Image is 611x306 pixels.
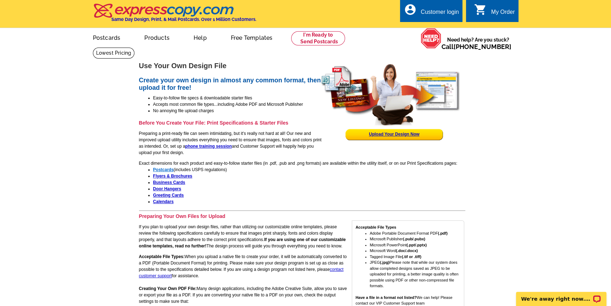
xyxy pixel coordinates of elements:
strong: Creating Your Own PDF File: [139,286,197,291]
li: No annoying file upload charges [153,108,465,114]
div: My Order [491,9,515,19]
li: Adobe Portable Document Format PDF [370,230,460,236]
i: shopping_cart [474,3,487,16]
a: Business Cards [153,180,185,185]
img: help [421,28,441,49]
a: shopping_cart My Order [474,8,515,17]
strong: Before You Create Your File: Print Specifications & Starter Files [139,120,288,126]
a: Door Hangers [153,186,181,191]
a: [PHONE_NUMBER] [454,43,511,50]
a: phone training session [185,144,232,149]
a: Free Templates [220,29,284,45]
a: Calendars [153,199,174,204]
strong: (.pdf) [438,231,447,235]
strong: (.tif or .tiff) [402,255,421,259]
span: Need help? Are you stuck? [441,36,515,50]
strong: (.ppt/.pptx) [406,243,427,247]
a: Upload Your Design Now [369,132,419,137]
iframe: LiveChat chat widget [511,284,611,306]
h3: Preparing Your Own Files for Upload [139,213,465,219]
i: account_circle [404,3,416,16]
strong: If you are using one of our customizable online templates, read no further! [139,237,346,248]
a: Greeting Cards [153,193,184,198]
strong: (.doc/.docx) [396,248,418,253]
a: Same Day Design, Print, & Mail Postcards. Over 1 Million Customers. [93,9,256,22]
a: Help [182,29,218,45]
a: Postcards [153,167,174,172]
li: JPEG Please note that while our system does allow completed designs saved as JPEG to be uploaded ... [370,259,460,289]
a: account_circle Customer login [404,8,459,17]
h1: Use Your Own Design File [139,62,465,70]
span: Call [441,43,511,50]
p: Preparing a print-ready file can seem intimidating, but it's really not hard at all! Our new and ... [139,130,465,156]
a: contact customer support [139,267,344,278]
li: Accepts most common file types...including Adobe PDF and Microsoft Publisher [153,101,465,108]
strong: Have a file in a format not listed? [356,295,417,300]
strong: Acceptable File Types [356,225,396,229]
strong: Acceptable File Types: [139,254,185,259]
li: Easy-to-follow file specs & downloadable starter files [153,95,465,101]
a: Flyers & Brochures [153,174,193,179]
li: Microsoft Word [370,248,460,254]
img: upload your own design [321,63,461,125]
a: Postcards [82,29,132,45]
div: Customer login [421,9,459,19]
strong: (.jpg) [380,260,389,264]
li: Microsoft PowerPoint [370,242,460,248]
strong: (.pub/.pubx) [403,237,425,241]
a: Products [133,29,181,45]
h4: Same Day Design, Print, & Mail Postcards. Over 1 Million Customers. [111,17,256,22]
h2: Create your own design in almost any common format, then upload it for free! [139,77,465,92]
p: If you plan to upload your own design files, rather than utilizing our customizable online templa... [139,224,465,249]
li: Tagged Image File [370,254,460,260]
li: Microsoft Publisher [370,236,460,242]
li: (includes USPS regulations) [153,166,465,173]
